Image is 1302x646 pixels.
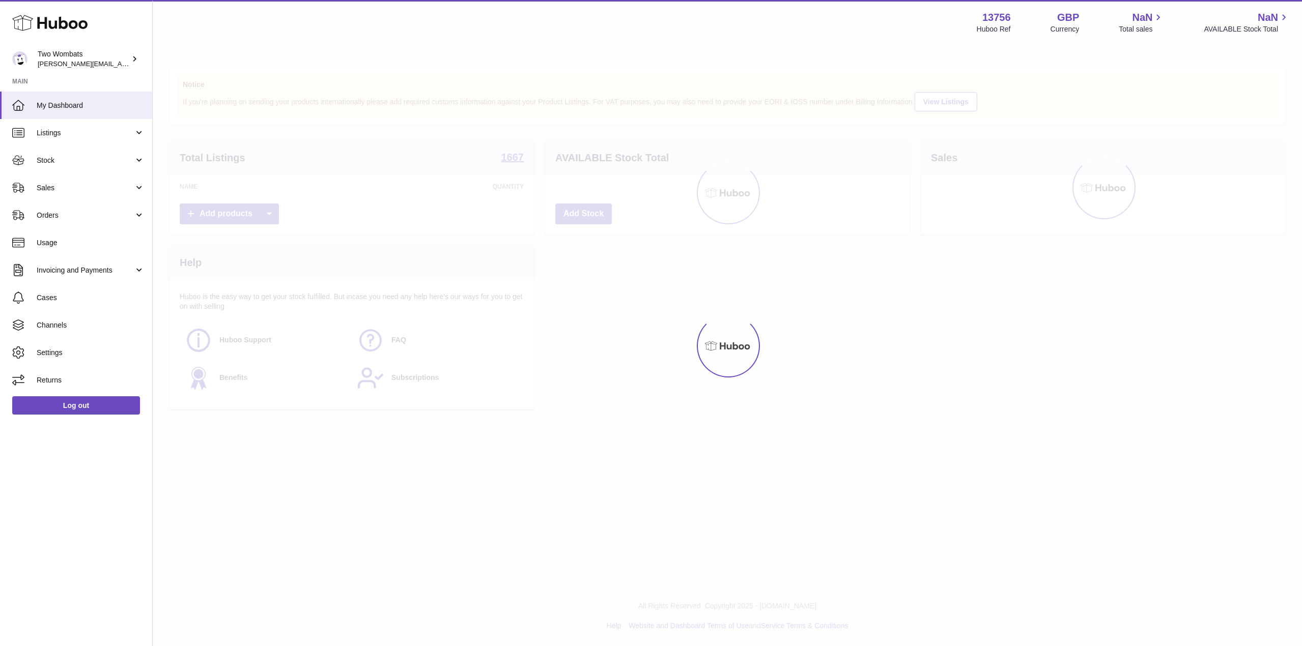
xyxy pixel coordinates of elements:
[1258,11,1278,24] span: NaN
[1204,11,1290,34] a: NaN AVAILABLE Stock Total
[38,60,259,68] span: [PERSON_NAME][EMAIL_ADDRESS][PERSON_NAME][DOMAIN_NAME]
[37,101,145,110] span: My Dashboard
[37,156,134,165] span: Stock
[1057,11,1079,24] strong: GBP
[37,375,145,385] span: Returns
[1119,11,1164,34] a: NaN Total sales
[37,293,145,303] span: Cases
[38,49,129,69] div: Two Wombats
[1132,11,1152,24] span: NaN
[12,396,140,415] a: Log out
[1119,24,1164,34] span: Total sales
[37,128,134,138] span: Listings
[37,266,134,275] span: Invoicing and Payments
[37,348,145,358] span: Settings
[1051,24,1080,34] div: Currency
[977,24,1011,34] div: Huboo Ref
[1204,24,1290,34] span: AVAILABLE Stock Total
[37,238,145,248] span: Usage
[37,320,145,330] span: Channels
[982,11,1011,24] strong: 13756
[12,51,27,67] img: philip.carroll@twowombats.com
[37,183,134,193] span: Sales
[37,211,134,220] span: Orders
